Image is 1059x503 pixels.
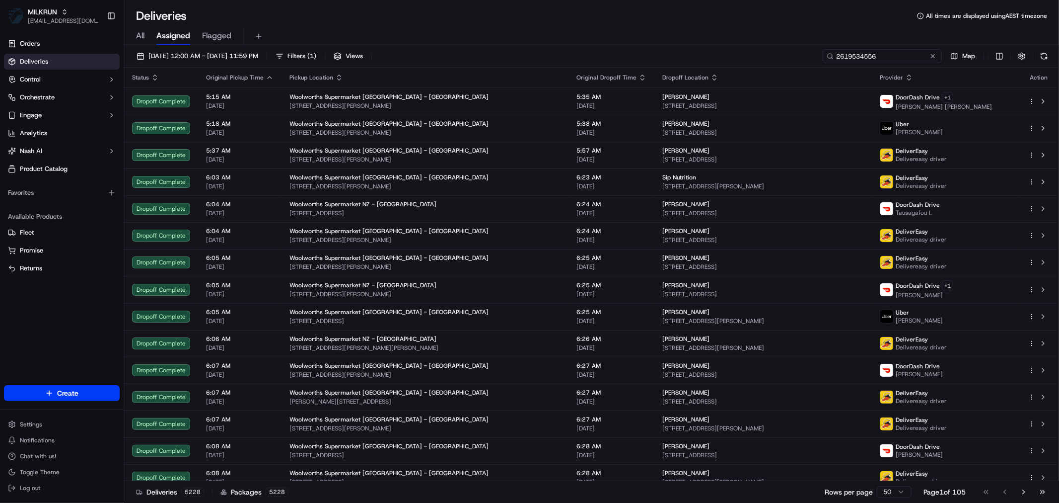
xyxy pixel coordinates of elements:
button: +1 [942,92,953,103]
span: DoorDash Drive [896,443,940,451]
button: Chat with us! [4,449,120,463]
button: +1 [942,280,953,291]
span: Nash AI [20,147,42,156]
span: [PERSON_NAME][STREET_ADDRESS] [289,398,561,406]
span: 6:24 AM [576,200,646,208]
img: delivereasy_logo.png [880,391,893,404]
span: All times are displayed using AEST timezone [926,12,1047,20]
button: Create [4,385,120,401]
span: Sip Nutrition [662,173,696,181]
span: Woolworths Supermarket [GEOGRAPHIC_DATA] - [GEOGRAPHIC_DATA] [289,308,489,316]
button: Engage [4,107,120,123]
div: 5228 [266,488,288,497]
span: [STREET_ADDRESS] [662,102,864,110]
a: Analytics [4,125,120,141]
span: [DATE] [206,236,274,244]
span: Fleet [20,228,34,237]
span: Log out [20,484,40,492]
span: 6:03 AM [206,173,274,181]
span: [PERSON_NAME] [662,147,709,155]
span: [PERSON_NAME] [662,254,709,262]
span: [STREET_ADDRESS] [662,129,864,137]
span: [STREET_ADDRESS][PERSON_NAME] [289,182,561,190]
a: Deliveries [4,54,120,70]
span: [STREET_ADDRESS] [662,263,864,271]
span: Delivereasy driver [896,236,947,244]
span: Woolworths Supermarket [GEOGRAPHIC_DATA] - [GEOGRAPHIC_DATA] [289,93,489,101]
img: delivereasy_logo.png [880,471,893,484]
span: Engage [20,111,42,120]
span: Views [346,52,363,61]
button: Log out [4,481,120,495]
span: [DATE] [206,451,274,459]
span: Delivereasy driver [896,397,947,405]
span: 6:27 AM [576,362,646,370]
span: [DATE] [206,424,274,432]
span: Flagged [202,30,231,42]
span: [STREET_ADDRESS][PERSON_NAME] [289,371,561,379]
span: 6:23 AM [576,173,646,181]
h1: Deliveries [136,8,187,24]
a: Returns [8,264,116,273]
button: Returns [4,260,120,276]
span: [PERSON_NAME] [662,442,709,450]
span: [STREET_ADDRESS][PERSON_NAME] [662,478,864,486]
span: 6:25 AM [576,281,646,289]
span: DeliverEasy [896,254,928,262]
img: doordash_logo_v2.png [880,444,893,457]
span: [STREET_ADDRESS] [289,317,561,325]
span: Status [132,74,149,82]
img: delivereasy_logo.png [880,175,893,188]
span: 5:18 AM [206,120,274,128]
button: Filters(1) [271,49,321,63]
span: [STREET_ADDRESS] [289,478,561,486]
span: [PERSON_NAME] [662,227,709,235]
span: 5:38 AM [576,120,646,128]
span: [DATE] [206,156,274,164]
span: Filters [287,52,316,61]
button: Notifications [4,433,120,447]
span: MILKRUN [28,7,57,17]
span: 6:05 AM [206,254,274,262]
button: MILKRUNMILKRUN[EMAIL_ADDRESS][DOMAIN_NAME] [4,4,103,28]
input: Type to search [823,49,942,63]
span: Woolworths Supermarket [GEOGRAPHIC_DATA] - [GEOGRAPHIC_DATA] [289,416,489,423]
span: Uber [896,309,909,317]
img: MILKRUN [8,8,24,24]
img: doordash_logo_v2.png [880,202,893,215]
button: Views [329,49,367,63]
span: [STREET_ADDRESS][PERSON_NAME] [289,263,561,271]
span: 5:15 AM [206,93,274,101]
span: 5:57 AM [576,147,646,155]
span: Woolworths Supermarket NZ - [GEOGRAPHIC_DATA] [289,335,436,343]
span: [PERSON_NAME] [662,416,709,423]
span: DeliverEasy [896,470,928,478]
span: Deliveries [20,57,48,66]
span: [DATE] [206,398,274,406]
span: DoorDash Drive [896,201,940,209]
span: [PERSON_NAME] [662,308,709,316]
span: [PERSON_NAME] [896,370,943,378]
span: 6:25 AM [576,308,646,316]
span: [DATE] [206,263,274,271]
span: [STREET_ADDRESS][PERSON_NAME] [662,424,864,432]
span: 5:37 AM [206,147,274,155]
span: [DATE] 12:00 AM - [DATE] 11:59 PM [148,52,258,61]
span: [STREET_ADDRESS] [662,398,864,406]
span: [PERSON_NAME] [662,281,709,289]
span: Dropoff Location [662,74,708,82]
span: [STREET_ADDRESS][PERSON_NAME] [289,102,561,110]
button: Refresh [1037,49,1051,63]
span: Delivereasy driver [896,182,947,190]
img: delivereasy_logo.png [880,418,893,430]
span: Delivereasy driver [896,262,947,270]
span: [STREET_ADDRESS][PERSON_NAME] [289,290,561,298]
img: doordash_logo_v2.png [880,95,893,108]
span: [STREET_ADDRESS] [662,451,864,459]
span: [STREET_ADDRESS][PERSON_NAME][PERSON_NAME] [289,344,561,352]
span: [DATE] [576,209,646,217]
button: [DATE] 12:00 AM - [DATE] 11:59 PM [132,49,263,63]
span: [DATE] [206,209,274,217]
p: Rows per page [825,487,873,497]
span: Returns [20,264,42,273]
